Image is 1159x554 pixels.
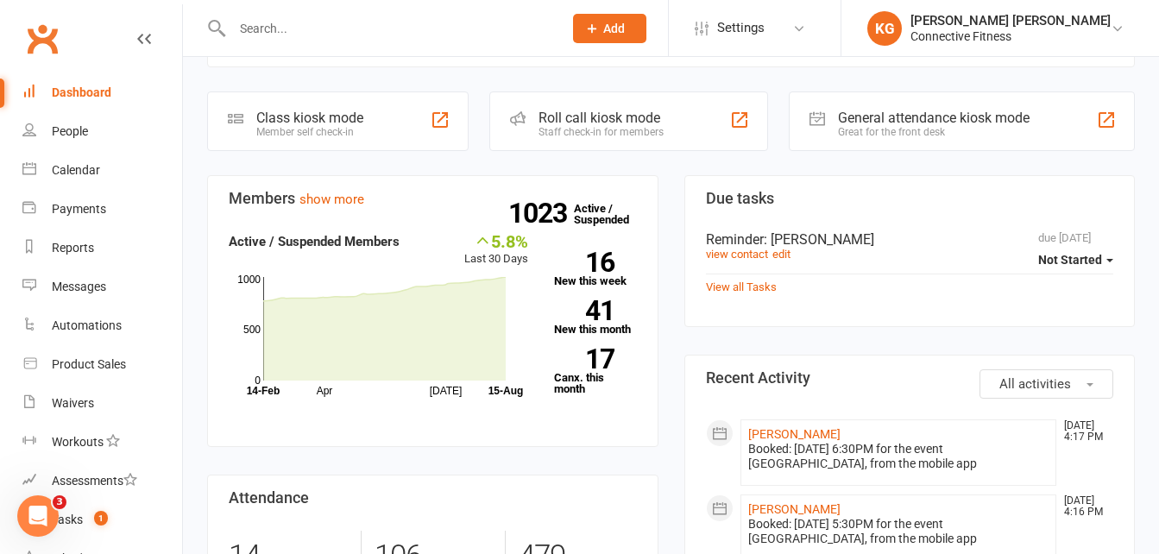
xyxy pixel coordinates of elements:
[52,357,126,371] div: Product Sales
[22,462,182,500] a: Assessments
[706,231,1114,248] div: Reminder
[717,9,765,47] span: Settings
[256,126,363,138] div: Member self check-in
[508,200,574,226] strong: 1023
[748,502,841,516] a: [PERSON_NAME]
[52,396,94,410] div: Waivers
[256,110,363,126] div: Class kiosk mode
[554,298,614,324] strong: 41
[22,73,182,112] a: Dashboard
[706,190,1114,207] h3: Due tasks
[1055,495,1112,518] time: [DATE] 4:16 PM
[706,248,768,261] a: view contact
[1038,244,1113,275] button: Not Started
[227,16,551,41] input: Search...
[17,495,59,537] iframe: Intercom live chat
[910,13,1111,28] div: [PERSON_NAME] [PERSON_NAME]
[539,110,664,126] div: Roll call kiosk mode
[838,126,1030,138] div: Great for the front desk
[22,345,182,384] a: Product Sales
[22,112,182,151] a: People
[52,202,106,216] div: Payments
[706,369,1114,387] h3: Recent Activity
[748,442,1049,471] div: Booked: [DATE] 6:30PM for the event [GEOGRAPHIC_DATA], from the mobile app
[52,124,88,138] div: People
[573,14,646,43] button: Add
[22,229,182,268] a: Reports
[21,17,64,60] a: Clubworx
[52,85,111,99] div: Dashboard
[706,280,777,293] a: View all Tasks
[554,252,637,286] a: 16New this week
[867,11,902,46] div: KG
[539,126,664,138] div: Staff check-in for members
[53,495,66,509] span: 3
[52,435,104,449] div: Workouts
[22,500,182,539] a: Tasks 1
[748,517,1049,546] div: Booked: [DATE] 5:30PM for the event [GEOGRAPHIC_DATA], from the mobile app
[1038,253,1102,267] span: Not Started
[464,231,528,250] div: 5.8%
[1055,420,1112,443] time: [DATE] 4:17 PM
[22,384,182,423] a: Waivers
[52,163,100,177] div: Calendar
[22,423,182,462] a: Workouts
[229,190,637,207] h3: Members
[229,234,400,249] strong: Active / Suspended Members
[838,110,1030,126] div: General attendance kiosk mode
[299,192,364,207] a: show more
[229,489,637,507] h3: Attendance
[94,511,108,526] span: 1
[22,190,182,229] a: Payments
[910,28,1111,44] div: Connective Fitness
[772,248,791,261] a: edit
[603,22,625,35] span: Add
[554,346,614,372] strong: 17
[22,268,182,306] a: Messages
[22,151,182,190] a: Calendar
[52,513,83,526] div: Tasks
[22,306,182,345] a: Automations
[52,474,137,488] div: Assessments
[52,318,122,332] div: Automations
[979,369,1113,399] button: All activities
[52,280,106,293] div: Messages
[464,231,528,268] div: Last 30 Days
[554,249,614,275] strong: 16
[764,231,874,248] span: : [PERSON_NAME]
[574,190,650,238] a: 1023Active / Suspended
[554,300,637,335] a: 41New this month
[554,349,637,394] a: 17Canx. this month
[52,241,94,255] div: Reports
[748,427,841,441] a: [PERSON_NAME]
[999,376,1071,392] span: All activities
